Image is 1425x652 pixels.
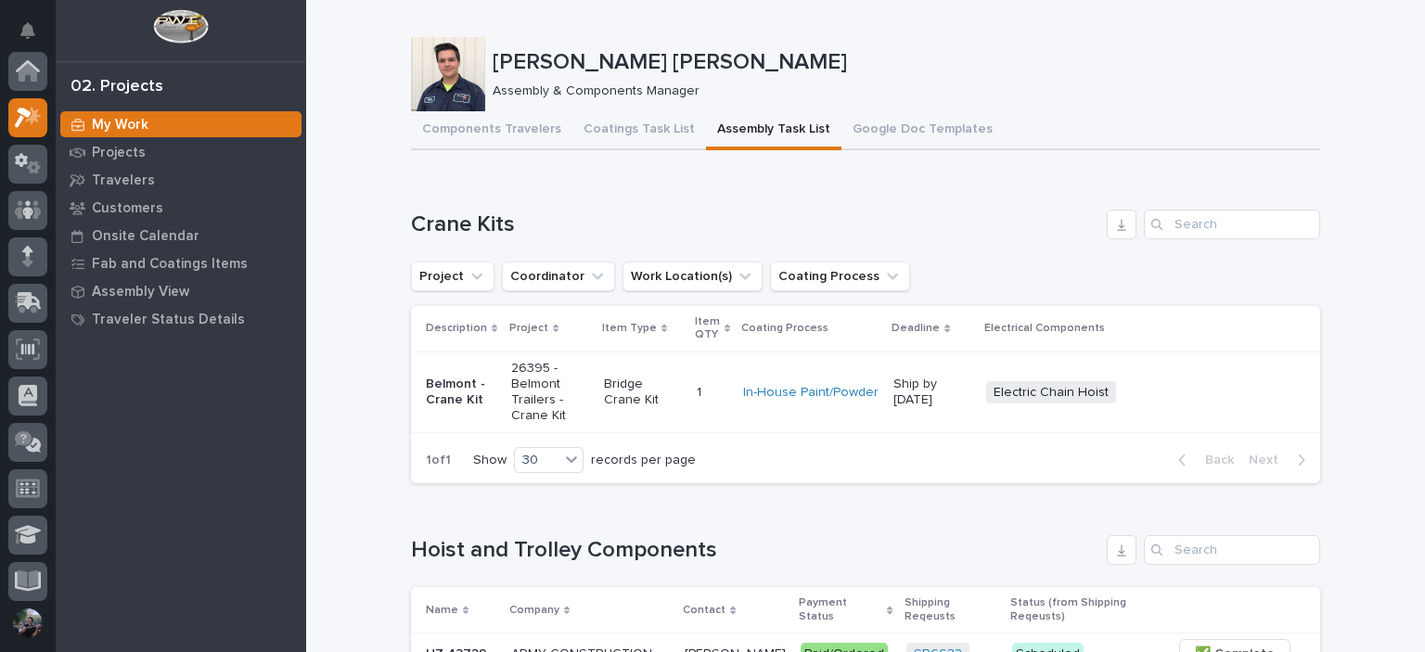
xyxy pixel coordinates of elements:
p: Project [509,318,548,339]
p: Electrical Components [984,318,1105,339]
p: Assembly View [92,284,189,300]
h1: Crane Kits [411,211,1099,238]
a: Traveler Status Details [56,305,306,333]
p: Item QTY [695,312,720,346]
p: Company [509,600,559,620]
p: Ship by [DATE] [893,377,971,408]
a: Assembly View [56,277,306,305]
input: Search [1144,535,1320,565]
p: Item Type [602,318,657,339]
a: Travelers [56,166,306,194]
p: Payment Status [799,593,882,627]
p: records per page [591,453,696,468]
a: Customers [56,194,306,222]
div: 02. Projects [71,77,163,97]
p: Assembly & Components Manager [493,83,1305,99]
button: Google Doc Templates [841,111,1004,150]
p: 26395 - Belmont Trailers - Crane Kit [511,361,589,423]
p: Projects [92,145,146,161]
h1: Hoist and Trolley Components [411,537,1099,564]
span: Electric Chain Hoist [986,381,1116,404]
p: My Work [92,117,148,134]
button: Notifications [8,11,47,50]
p: Traveler Status Details [92,312,245,328]
button: Project [411,262,494,291]
div: 30 [515,451,559,470]
span: Next [1249,452,1290,468]
button: Coordinator [502,262,615,291]
input: Search [1144,210,1320,239]
button: Coating Process [770,262,910,291]
p: Coating Process [741,318,828,339]
p: Name [426,600,458,620]
p: Belmont - Crane Kit [426,377,496,408]
button: Work Location(s) [623,262,763,291]
p: Fab and Coatings Items [92,256,248,273]
img: Workspace Logo [153,9,208,44]
p: Contact [683,600,725,620]
p: [PERSON_NAME] [PERSON_NAME] [493,49,1313,76]
p: 1 of 1 [411,438,466,483]
p: Show [473,453,507,468]
button: Assembly Task List [706,111,841,150]
p: Status (from Shipping Reqeusts) [1010,593,1159,627]
button: Coatings Task List [572,111,706,150]
p: 1 [697,381,705,401]
a: In-House Paint/Powder [743,385,879,401]
span: Back [1194,452,1234,468]
p: Bridge Crane Kit [604,377,682,408]
a: Projects [56,138,306,166]
button: users-avatar [8,604,47,643]
a: Fab and Coatings Items [56,249,306,277]
p: Deadline [892,318,940,339]
p: Shipping Reqeusts [905,593,1000,627]
button: Next [1241,452,1320,468]
button: Back [1163,452,1241,468]
p: Travelers [92,173,155,189]
div: Notifications [23,22,47,52]
p: Customers [92,200,163,217]
a: My Work [56,110,306,138]
p: Onsite Calendar [92,228,199,245]
p: Description [426,318,487,339]
button: Components Travelers [411,111,572,150]
a: Onsite Calendar [56,222,306,249]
